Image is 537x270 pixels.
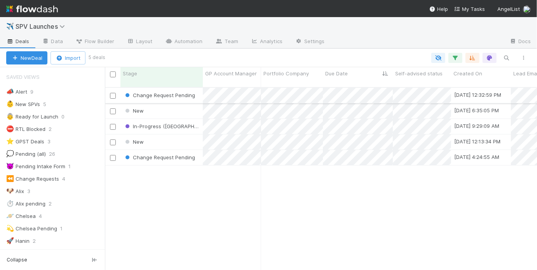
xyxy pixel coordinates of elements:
[6,174,59,184] div: Change Requests
[395,70,443,77] span: Self-advised status
[54,249,64,258] span: 1
[7,256,27,263] span: Collapse
[453,70,482,77] span: Created On
[36,36,69,48] a: Data
[124,123,218,129] span: In-Progress ([GEOGRAPHIC_DATA])
[6,224,57,233] div: Chelsea Pending
[6,163,14,169] span: 👿
[6,186,24,196] div: Alix
[124,138,144,146] div: New
[110,155,116,161] input: Toggle Row Selected
[123,70,137,77] span: Stage
[6,37,30,45] span: Deals
[6,200,14,207] span: ⏱️
[120,36,159,48] a: Layout
[454,91,501,99] div: [DATE] 12:32:59 PM
[75,37,114,45] span: Flow Builder
[523,5,531,13] img: avatar_768cd48b-9260-4103-b3ef-328172ae0546.png
[6,88,14,95] span: 📣
[6,149,46,159] div: Pending (all)
[6,112,58,122] div: Ready for Launch
[69,36,120,48] a: Flow Builder
[6,237,14,244] span: 🚀
[503,36,537,48] a: Docs
[6,99,40,109] div: New SPVs
[39,211,50,221] span: 4
[429,5,448,13] div: Help
[110,139,116,145] input: Toggle Row Selected
[159,36,209,48] a: Automation
[497,6,520,12] span: AngelList
[49,199,59,209] span: 2
[124,122,199,130] div: In-Progress ([GEOGRAPHIC_DATA])
[62,174,73,184] span: 4
[27,186,38,196] span: 3
[124,91,195,99] div: Change Request Pending
[124,107,144,115] div: New
[124,154,195,160] span: Change Request Pending
[6,23,14,30] span: ✈️
[60,224,70,233] span: 1
[110,93,116,99] input: Toggle Row Selected
[49,149,63,159] span: 26
[47,137,58,146] span: 3
[6,137,44,146] div: GPST Deals
[110,124,116,130] input: Toggle Row Selected
[124,108,144,114] span: New
[49,124,59,134] span: 2
[68,162,78,171] span: 1
[454,138,500,145] div: [DATE] 12:13:34 PM
[110,108,116,114] input: Toggle Row Selected
[6,211,36,221] div: Chelsea
[454,153,499,161] div: [DATE] 4:24:55 AM
[325,70,348,77] span: Due Date
[6,51,47,64] button: NewDeal
[6,236,30,246] div: Hanin
[33,236,44,246] span: 2
[6,188,14,194] span: 🐶
[89,54,105,61] small: 5 deals
[289,36,331,48] a: Settings
[454,122,499,130] div: [DATE] 9:29:09 AM
[30,87,41,97] span: 9
[6,249,51,258] div: Hanin pending
[6,2,58,16] img: logo-inverted-e16ddd16eac7371096b0.svg
[205,70,257,77] span: GP Account Manager
[6,225,14,232] span: 💫
[6,150,14,157] span: 💭
[43,99,54,109] span: 5
[6,138,14,145] span: ⭐
[6,175,14,182] span: ⏪
[6,124,45,134] div: RTL Blocked
[209,36,244,48] a: Team
[124,139,144,145] span: New
[61,112,72,122] span: 0
[6,113,14,120] span: 👵
[6,101,14,107] span: 👶
[6,213,14,219] span: 🪐
[124,92,195,98] span: Change Request Pending
[263,70,309,77] span: Portfolio Company
[244,36,289,48] a: Analytics
[6,199,45,209] div: Alix pending
[6,125,14,132] span: ⛔
[16,23,69,30] span: SPV Launches
[6,162,65,171] div: Pending Intake Form
[454,106,499,114] div: [DATE] 6:35:05 PM
[110,71,116,77] input: Toggle All Rows Selected
[51,51,85,64] button: Import
[454,5,485,13] a: My Tasks
[6,87,27,97] div: Alert
[6,69,40,85] span: Saved Views
[454,6,485,12] span: My Tasks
